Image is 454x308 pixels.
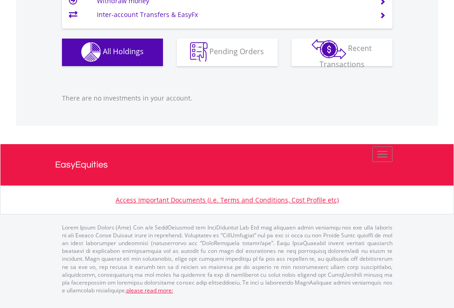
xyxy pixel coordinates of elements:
span: Recent Transactions [319,43,372,69]
a: Access Important Documents (i.e. Terms and Conditions, Cost Profile etc) [116,196,339,204]
button: All Holdings [62,39,163,66]
img: transactions-zar-wht.png [312,39,346,59]
span: All Holdings [103,46,144,56]
img: holdings-wht.png [81,42,101,62]
p: Lorem Ipsum Dolors (Ame) Con a/e SeddOeiusmod tem InciDiduntut Lab Etd mag aliquaen admin veniamq... [62,224,392,294]
a: EasyEquities [55,144,399,185]
a: please read more: [126,286,173,294]
p: There are no investments in your account. [62,94,392,103]
td: Inter-account Transfers & EasyFx [97,8,368,22]
img: pending_instructions-wht.png [190,42,207,62]
button: Pending Orders [177,39,278,66]
button: Recent Transactions [291,39,392,66]
span: Pending Orders [209,46,264,56]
